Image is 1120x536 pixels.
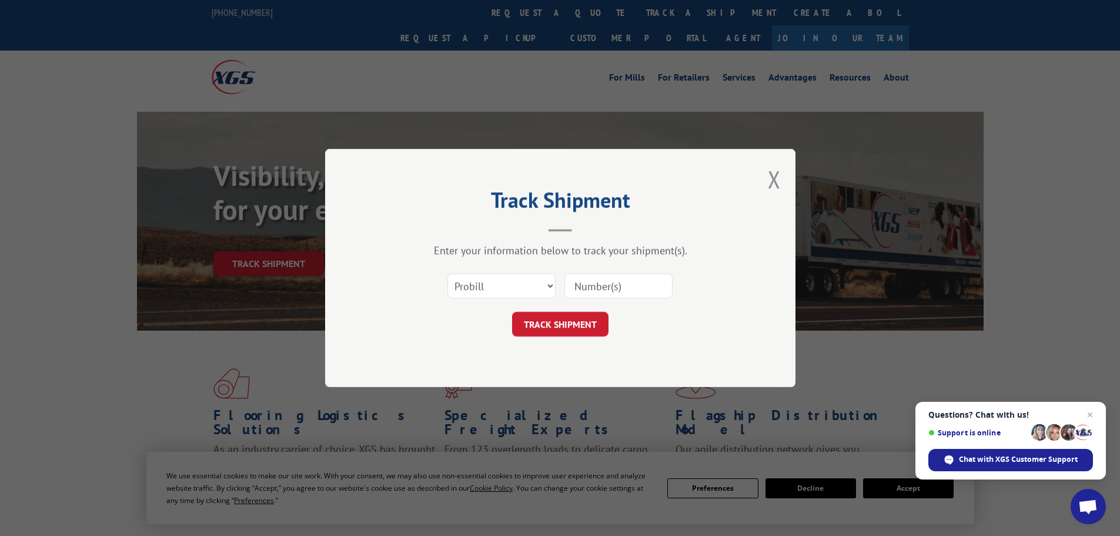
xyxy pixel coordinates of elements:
[564,274,673,298] input: Number(s)
[928,410,1093,420] span: Questions? Chat with us!
[768,164,781,195] button: Close modal
[384,192,737,214] h2: Track Shipment
[1071,489,1106,524] div: Open chat
[928,449,1093,471] div: Chat with XGS Customer Support
[384,244,737,257] div: Enter your information below to track your shipment(s).
[928,428,1027,437] span: Support is online
[1083,408,1097,422] span: Close chat
[959,454,1078,465] span: Chat with XGS Customer Support
[512,312,609,337] button: TRACK SHIPMENT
